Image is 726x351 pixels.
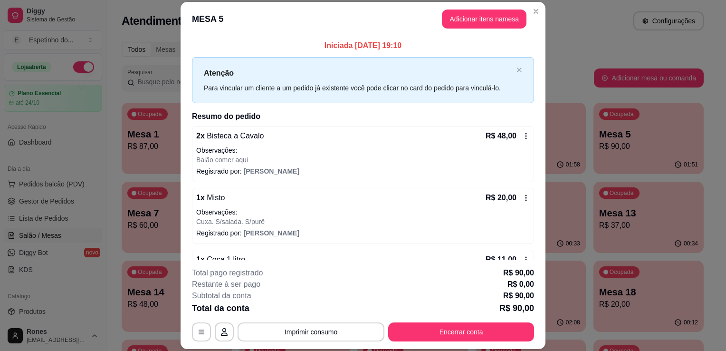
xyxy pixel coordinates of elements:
[196,155,530,165] p: Baião comer aqui
[244,229,299,237] span: [PERSON_NAME]
[499,302,534,315] p: R$ 90,00
[196,166,530,176] p: Registrado por:
[196,228,530,238] p: Registrado por:
[181,2,545,36] header: MESA 5
[204,67,513,79] p: Atenção
[507,279,534,290] p: R$ 0,00
[196,217,530,226] p: Cuxa. S/salada. S/purê
[486,130,516,142] p: R$ 48,00
[205,194,225,202] span: Misto
[388,322,534,341] button: Encerrar conta
[196,146,530,155] p: Observações:
[192,267,263,279] p: Total pago registrado
[516,67,522,73] button: close
[196,207,530,217] p: Observações:
[244,167,299,175] span: [PERSON_NAME]
[196,254,245,265] p: 1 x
[192,302,249,315] p: Total da conta
[503,267,534,279] p: R$ 90,00
[442,10,526,29] button: Adicionar itens namesa
[192,40,534,51] p: Iniciada [DATE] 19:10
[205,255,245,263] span: Coca 1 litro
[486,254,516,265] p: R$ 11,00
[238,322,384,341] button: Imprimir consumo
[192,279,260,290] p: Restante à ser pago
[192,290,251,302] p: Subtotal da conta
[205,132,264,140] span: Bisteca a Cavalo
[503,290,534,302] p: R$ 90,00
[204,83,513,93] div: Para vincular um cliente a um pedido já existente você pode clicar no card do pedido para vinculá...
[196,192,225,204] p: 1 x
[192,111,534,122] h2: Resumo do pedido
[196,130,264,142] p: 2 x
[486,192,516,204] p: R$ 20,00
[528,4,544,19] button: Close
